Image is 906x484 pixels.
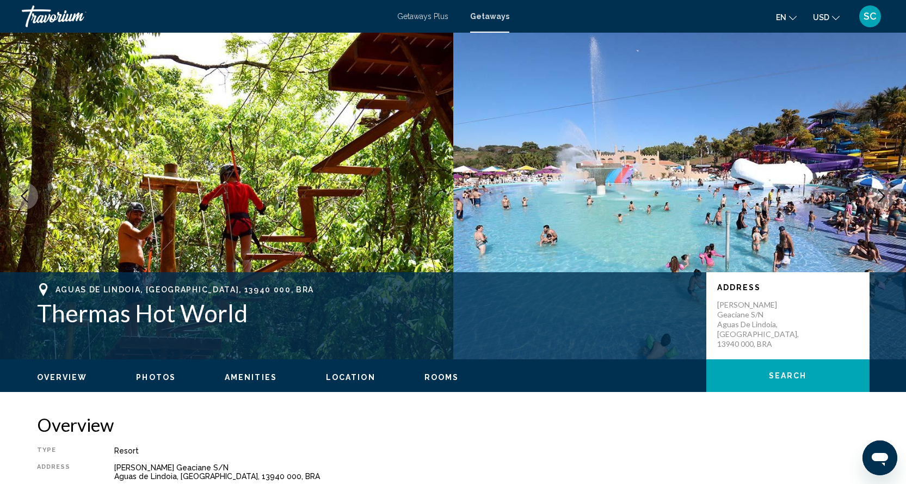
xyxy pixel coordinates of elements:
[37,373,88,382] span: Overview
[136,373,176,382] span: Photos
[22,5,386,27] a: Travorium
[776,13,786,22] span: en
[37,446,87,455] div: Type
[769,372,807,381] span: Search
[114,446,870,455] div: Resort
[225,372,277,382] button: Amenities
[225,373,277,382] span: Amenities
[424,373,459,382] span: Rooms
[37,372,88,382] button: Overview
[11,182,38,210] button: Previous image
[717,283,859,292] p: Address
[37,299,695,327] h1: Thermas Hot World
[717,300,804,349] p: [PERSON_NAME] Geaciane S/N Aguas de Lindoia, [GEOGRAPHIC_DATA], 13940 000, BRA
[326,372,375,382] button: Location
[56,285,315,294] span: Aguas de Lindoia, [GEOGRAPHIC_DATA], 13940 000, BRA
[114,463,870,481] div: [PERSON_NAME] Geaciane S/N Aguas de Lindoia, [GEOGRAPHIC_DATA], 13940 000, BRA
[776,9,797,25] button: Change language
[37,414,870,436] h2: Overview
[813,9,840,25] button: Change currency
[397,12,448,21] a: Getaways Plus
[37,463,87,481] div: Address
[868,182,895,210] button: Next image
[424,372,459,382] button: Rooms
[706,359,870,392] button: Search
[862,440,897,475] iframe: Button to launch messaging window
[856,5,884,28] button: User Menu
[864,11,877,22] span: SC
[470,12,509,21] a: Getaways
[136,372,176,382] button: Photos
[813,13,829,22] span: USD
[326,373,375,382] span: Location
